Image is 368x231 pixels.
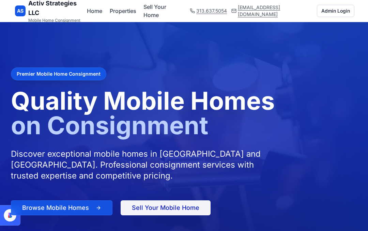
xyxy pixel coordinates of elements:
button: Admin Login [317,5,354,17]
p: Mobile Home Consignment [28,18,87,23]
a: Home [87,7,102,15]
span: on Consignment [11,113,275,138]
div: Premier Mobile Home Consignment [11,67,106,80]
button: Sell Your Mobile Home [121,200,211,215]
span: Quality Mobile Homes [11,86,275,115]
a: Admin Login [317,5,353,17]
button: Browse Mobile Homes [11,200,112,215]
a: Sell Your Home [143,3,182,19]
span: AS [17,7,24,14]
a: Properties [110,7,135,15]
p: Discover exceptional mobile homes in [GEOGRAPHIC_DATA] and [GEOGRAPHIC_DATA]. Professional consig... [11,149,273,181]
